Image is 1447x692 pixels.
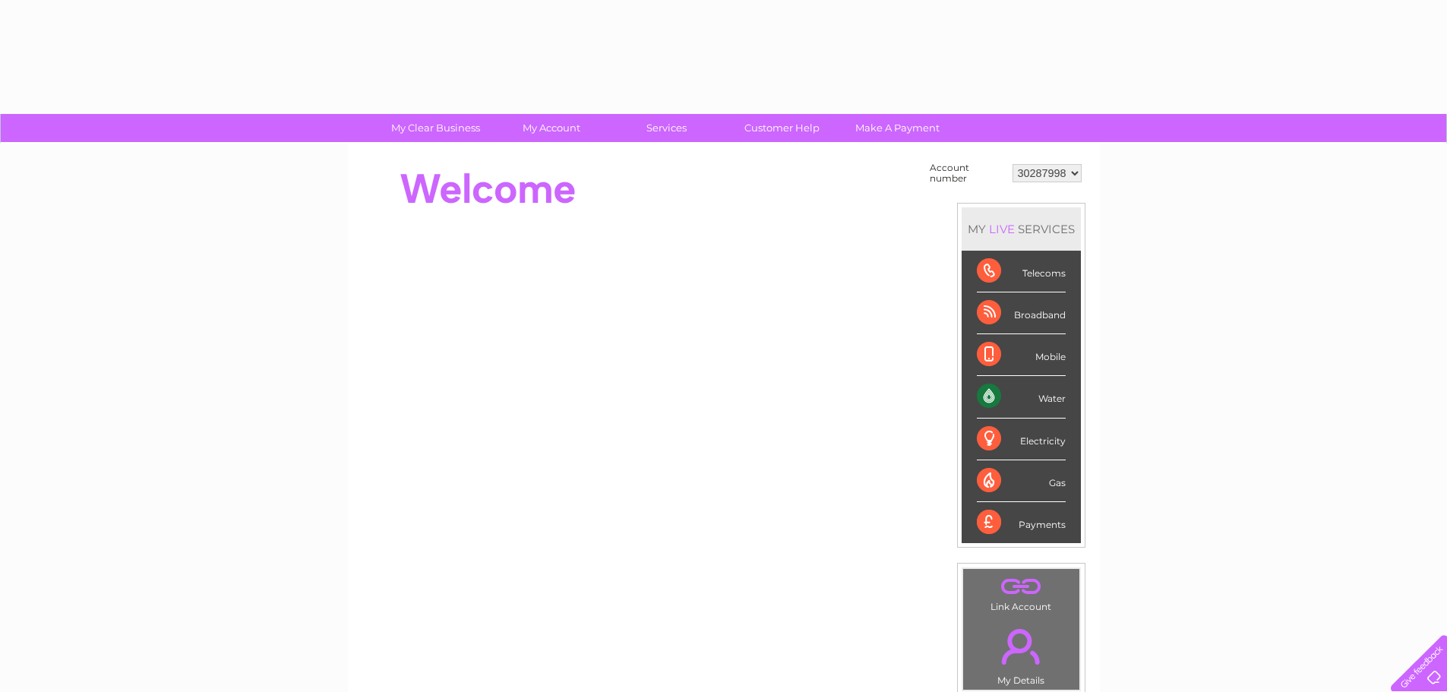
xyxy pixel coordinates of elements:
a: Make A Payment [835,114,960,142]
a: My Clear Business [373,114,498,142]
td: Link Account [962,568,1080,616]
div: Payments [977,502,1066,543]
td: Account number [926,159,1009,188]
a: . [967,573,1076,599]
div: LIVE [986,222,1018,236]
div: Mobile [977,334,1066,376]
div: Broadband [977,292,1066,334]
td: My Details [962,616,1080,690]
a: Services [604,114,729,142]
div: MY SERVICES [962,207,1081,251]
div: Electricity [977,419,1066,460]
a: Customer Help [719,114,845,142]
a: My Account [488,114,614,142]
a: . [967,620,1076,673]
div: Telecoms [977,251,1066,292]
div: Gas [977,460,1066,502]
div: Water [977,376,1066,418]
